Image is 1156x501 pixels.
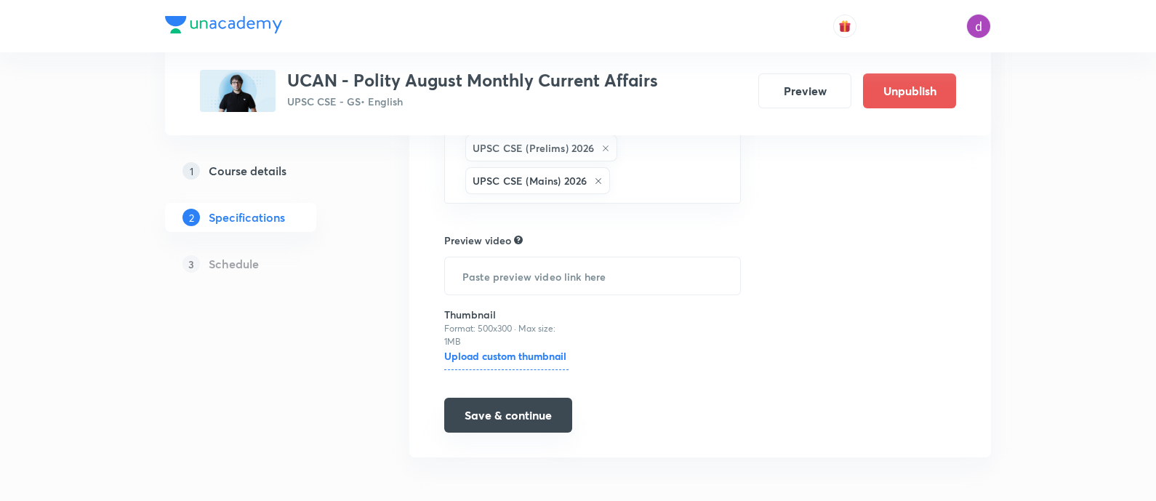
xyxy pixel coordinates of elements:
[182,162,200,180] p: 1
[838,20,851,33] img: avatar
[182,255,200,273] p: 3
[209,255,259,273] h5: Schedule
[444,398,572,433] button: Save & continue
[473,173,587,188] h6: UPSC CSE (Mains) 2026
[165,16,282,37] a: Company Logo
[200,70,276,112] img: 5E3BE026-9BAB-44DC-A779-938DBFEEEC88_plus.png
[445,257,740,294] input: Paste preview video link here
[287,94,658,109] p: UPSC CSE - GS • English
[473,140,594,156] h6: UPSC CSE (Prelims) 2026
[863,73,956,108] button: Unpublish
[444,233,511,248] h6: Preview video
[209,162,286,180] h5: Course details
[182,209,200,226] p: 2
[444,348,569,370] h6: Upload custom thumbnail
[165,156,363,185] a: 1Course details
[209,209,285,226] h5: Specifications
[758,73,851,108] button: Preview
[165,16,282,33] img: Company Logo
[833,15,856,38] button: avatar
[444,307,569,322] h6: Thumbnail
[966,14,991,39] img: Divyarani choppa
[444,322,569,348] p: Format: 500x300 · Max size: 1MB
[287,70,658,91] h3: UCAN - Polity August Monthly Current Affairs
[732,148,735,151] button: Open
[514,233,523,247] div: Explain about your course, what you’ll be teaching, how it will help learners in their preparation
